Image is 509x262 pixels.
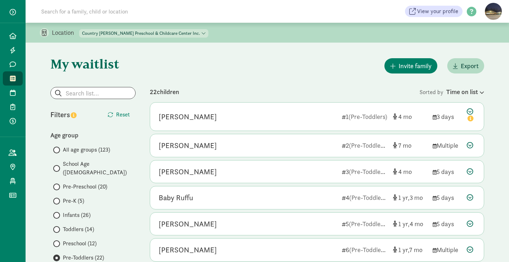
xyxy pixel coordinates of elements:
[461,61,478,71] span: Export
[398,141,411,149] span: 7
[342,219,387,229] div: 5
[398,193,410,202] span: 1
[63,253,104,262] span: Pre-Toddlers (22)
[159,140,217,151] div: Lilly Ohm
[159,244,217,256] div: Kira Garrett
[409,246,422,254] span: 7
[342,141,387,150] div: 2
[349,113,387,121] span: (Pre-Toddlers)
[159,218,217,230] div: Blake Milius
[52,28,79,37] p: Location
[116,110,130,119] span: Reset
[37,4,236,18] input: Search for a family, child or location
[398,246,409,254] span: 1
[393,167,427,176] div: [object Object]
[349,220,388,228] span: (Pre-Toddlers)
[393,219,427,229] div: [object Object]
[393,141,427,150] div: [object Object]
[446,87,484,97] div: Time on list
[63,182,107,191] span: Pre-Preschool (20)
[433,193,461,202] div: 5 days
[417,7,458,16] span: View your profile
[433,112,461,121] div: 3 days
[349,141,388,149] span: (Pre-Toddlers)
[447,58,484,73] button: Export
[405,6,463,17] a: View your profile
[63,197,84,205] span: Pre-K (5)
[474,228,509,262] iframe: Chat Widget
[50,57,136,71] h1: My waitlist
[433,245,461,255] div: Multiple
[349,193,388,202] span: (Pre-Toddlers)
[63,239,97,248] span: Preschool (12)
[433,167,461,176] div: 5 days
[342,112,387,121] div: 1
[349,168,388,176] span: (Pre-Toddlers)
[384,58,437,73] button: Invite family
[433,141,461,150] div: Multiple
[150,87,420,97] div: 22 children
[410,193,423,202] span: 3
[393,193,427,202] div: [object Object]
[63,146,110,154] span: All age groups (123)
[420,87,484,97] div: Sorted by
[342,167,387,176] div: 3
[393,245,427,255] div: [object Object]
[63,225,94,234] span: Toddlers (14)
[398,113,412,121] span: 4
[159,166,217,178] div: Arin Perneedi
[159,111,217,122] div: Hayden Hendricks
[63,160,136,177] span: School Age ([DEMOGRAPHIC_DATA])
[63,211,91,219] span: Infants (26)
[399,61,432,71] span: Invite family
[349,246,388,254] span: (Pre-Toddlers)
[342,193,387,202] div: 4
[159,192,193,203] div: Baby Ruffu
[50,109,93,120] div: Filters
[433,219,461,229] div: 5 days
[50,130,136,140] div: Age group
[102,108,136,122] button: Reset
[51,87,135,99] input: Search list...
[398,220,410,228] span: 1
[393,112,427,121] div: [object Object]
[342,245,387,255] div: 6
[398,168,412,176] span: 4
[410,220,423,228] span: 4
